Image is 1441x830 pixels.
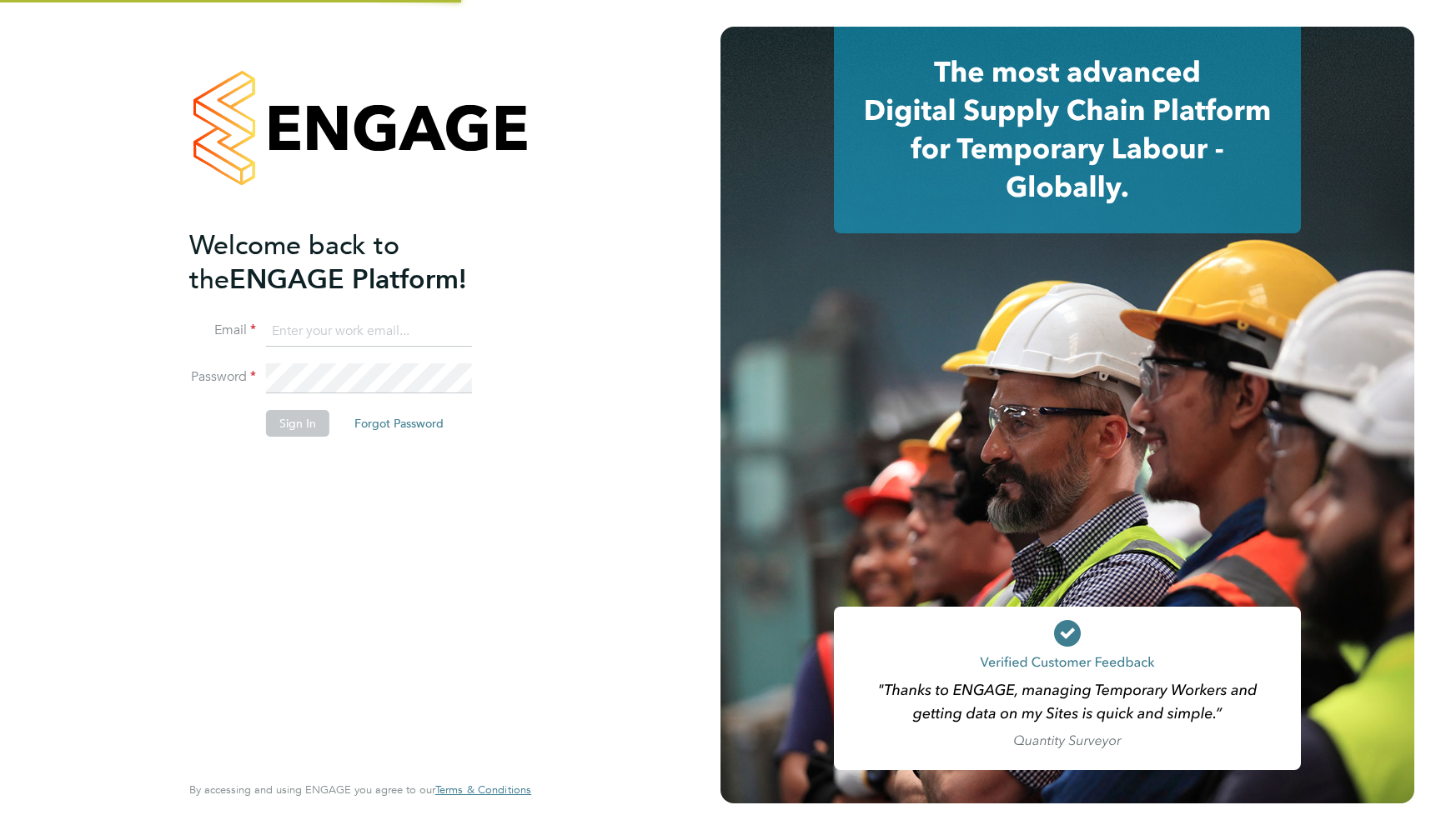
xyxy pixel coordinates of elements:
h2: ENGAGE Platform! [189,228,515,297]
span: Terms & Conditions [435,782,531,797]
label: Email [189,322,256,339]
span: By accessing and using ENGAGE you agree to our [189,782,531,797]
a: Terms & Conditions [435,783,531,797]
input: Enter your work email... [266,317,472,347]
span: Welcome back to the [189,229,399,296]
button: Sign In [266,410,329,437]
button: Forgot Password [341,410,457,437]
label: Password [189,368,256,386]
